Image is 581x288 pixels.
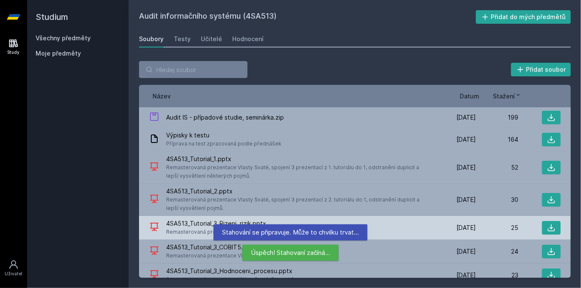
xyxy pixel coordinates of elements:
button: Přidat soubor [511,63,571,76]
div: PPTX [149,222,159,234]
div: 23 [476,271,518,280]
span: Moje předměty [36,49,81,58]
div: 164 [476,135,518,144]
span: [DATE] [456,271,476,280]
span: [DATE] [456,224,476,232]
div: Úspěch! Stahovaní začíná… [242,245,339,261]
a: Učitelé [201,31,222,48]
span: Remasterovaná prezentace Vlasty Svaté, Tutorial 3 [166,275,294,284]
div: Hodnocení [232,35,264,43]
a: Uživatel [2,255,25,281]
span: [DATE] [456,135,476,144]
div: Uživatel [5,271,22,277]
div: 52 [476,163,518,172]
a: Hodnocení [232,31,264,48]
button: Stažení [493,92,522,101]
span: Audit IS - případové studie, seminárka.zip [166,113,284,122]
div: PPTX [149,246,159,258]
button: Název [153,92,171,101]
span: [DATE] [456,113,476,122]
div: 30 [476,196,518,204]
div: Učitelé [201,35,222,43]
span: Remasterovaná prezentace Vlasty Svaté, spojení 3 prezentací z 2. tutoriálu do 1, odstranění dupli... [166,196,430,213]
span: 4SA513_Tutorial_3_Rizeni_rizik.pptx [166,219,294,228]
a: Soubory [139,31,164,48]
h2: Audit informačního systému (4SA513) [139,10,476,24]
button: Datum [460,92,479,101]
input: Hledej soubor [139,61,247,78]
div: 25 [476,224,518,232]
span: Výpisky k testu [166,131,281,140]
a: Study [2,34,25,60]
div: PPTX [149,269,159,282]
span: Remasterovaná prezentace Vlasty Svaté, spojení 3 prezentací z 1. tutoriálu do 1, odstranění dupli... [166,163,430,180]
div: ZIP [149,112,159,124]
span: 4SA513_Tutorial_3_Hodnoceni_procesu.pptx [166,267,294,275]
a: Testy [174,31,191,48]
span: Příprava na test zpracovaná podle přednášek [166,140,281,148]
span: 4SA513_Tutorial_3_COBIT5.pptx [166,243,294,252]
button: Přidat do mých předmětů [476,10,571,24]
span: Remasterovaná prezentace Vlasty Svaté, Tutorial 3 [166,228,294,236]
a: Všechny předměty [36,34,91,42]
span: 4SA513_Tutorial_2.pptx [166,187,430,196]
span: [DATE] [456,247,476,256]
div: Stahování se připravuje. Může to chvilku trvat… [214,224,367,240]
div: Testy [174,35,191,43]
div: Study [8,49,20,56]
span: Remasterovaná prezentace Vlasty Svaté, Tutorial 3 [166,252,294,260]
div: 24 [476,247,518,256]
span: 4SA513_Tutorial_1.pptx [166,155,430,163]
div: 199 [476,113,518,122]
span: Stažení [493,92,515,101]
span: [DATE] [456,163,476,172]
div: PPTX [149,162,159,174]
div: PPTX [149,194,159,206]
div: Soubory [139,35,164,43]
span: [DATE] [456,196,476,204]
